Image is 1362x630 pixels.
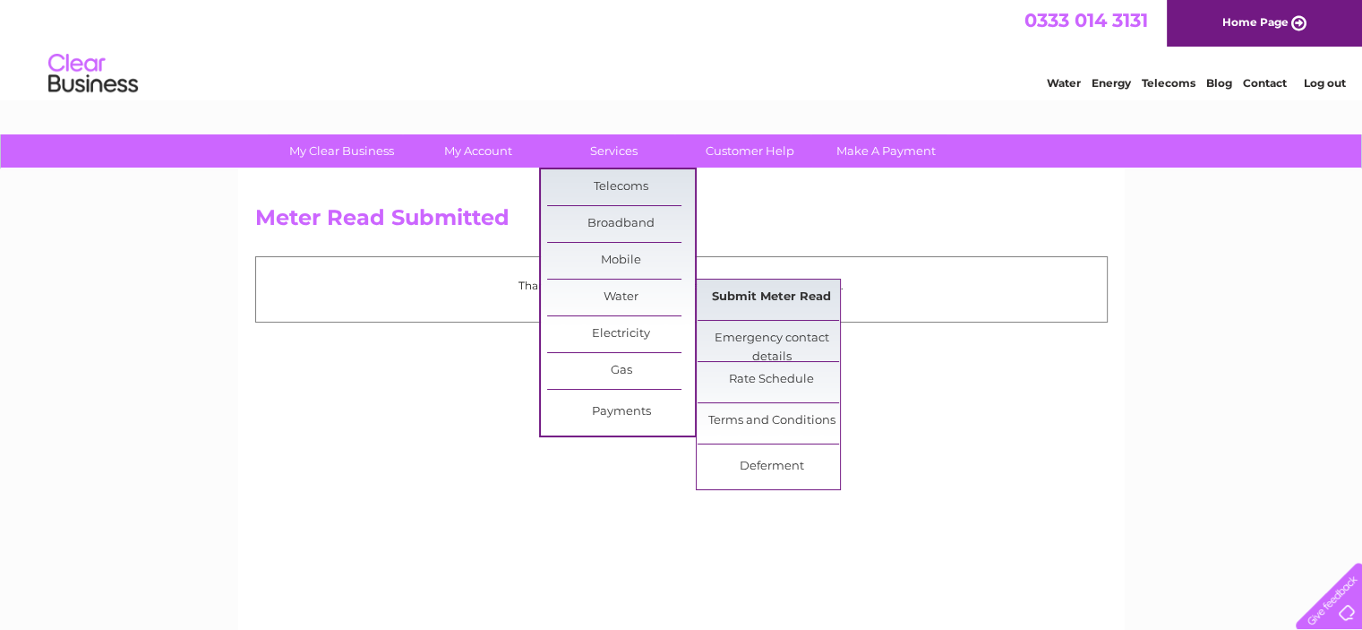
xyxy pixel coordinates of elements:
[698,280,845,315] a: Submit Meter Read
[676,134,824,168] a: Customer Help
[547,206,695,242] a: Broadband
[47,47,139,101] img: logo.png
[698,449,845,485] a: Deferment
[547,353,695,389] a: Gas
[1303,76,1345,90] a: Log out
[1243,76,1287,90] a: Contact
[540,134,688,168] a: Services
[1142,76,1195,90] a: Telecoms
[812,134,960,168] a: Make A Payment
[698,362,845,398] a: Rate Schedule
[268,134,415,168] a: My Clear Business
[547,394,695,430] a: Payments
[1047,76,1081,90] a: Water
[547,243,695,279] a: Mobile
[404,134,552,168] a: My Account
[547,169,695,205] a: Telecoms
[259,10,1105,87] div: Clear Business is a trading name of Verastar Limited (registered in [GEOGRAPHIC_DATA] No. 3667643...
[255,205,1108,239] h2: Meter Read Submitted
[698,321,845,357] a: Emergency contact details
[1092,76,1131,90] a: Energy
[1024,9,1148,31] a: 0333 014 3131
[698,403,845,439] a: Terms and Conditions
[547,316,695,352] a: Electricity
[1206,76,1232,90] a: Blog
[265,277,1098,294] p: Thank you for your time, your meter read has been received.
[547,280,695,315] a: Water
